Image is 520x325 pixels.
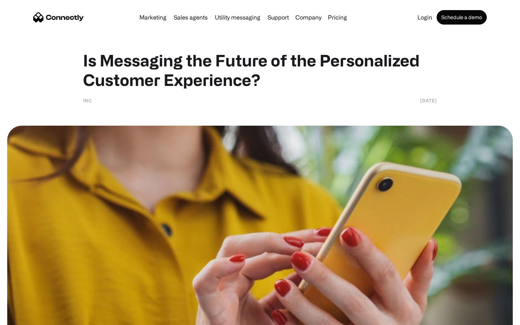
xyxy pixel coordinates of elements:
[83,51,437,90] h1: Is Messaging the Future of the Personalized Customer Experience?
[83,97,92,104] div: Inc
[437,10,487,25] a: Schedule a demo
[171,14,211,20] a: Sales agents
[212,14,263,20] a: Utility messaging
[415,14,435,20] a: Login
[325,14,350,20] a: Pricing
[295,12,321,22] div: Company
[420,97,437,104] div: [DATE]
[136,14,169,20] a: Marketing
[14,312,43,322] ul: Language list
[7,312,43,322] aside: Language selected: English
[265,14,292,20] a: Support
